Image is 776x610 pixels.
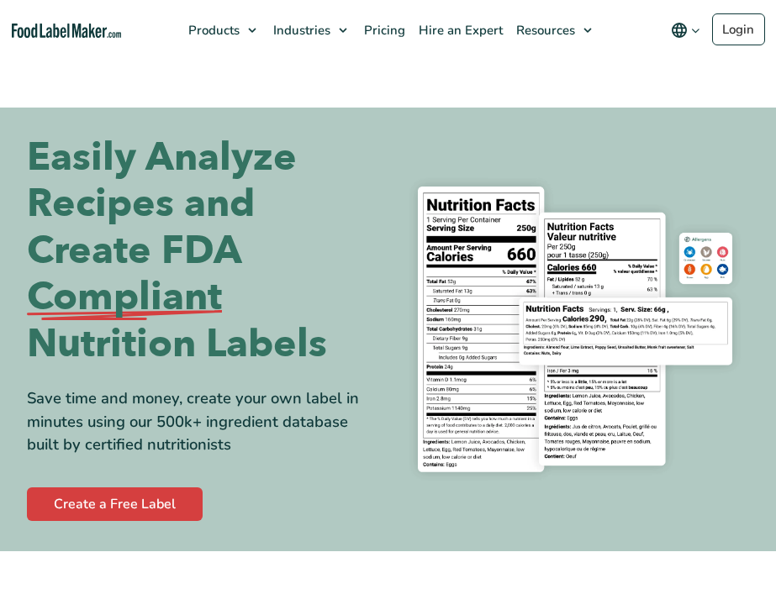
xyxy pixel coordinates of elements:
div: Save time and money, create your own label in minutes using our 500k+ ingredient database built b... [27,387,376,457]
span: Hire an Expert [414,22,504,39]
a: Food Label Maker homepage [12,24,121,38]
span: Resources [511,22,577,39]
span: Compliant [27,274,222,320]
button: Change language [659,13,712,47]
span: Industries [268,22,332,39]
span: Pricing [359,22,407,39]
a: Create a Free Label [27,487,203,521]
a: Login [712,13,765,45]
span: Products [183,22,241,39]
h1: Easily Analyze Recipes and Create FDA Nutrition Labels [27,134,376,367]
